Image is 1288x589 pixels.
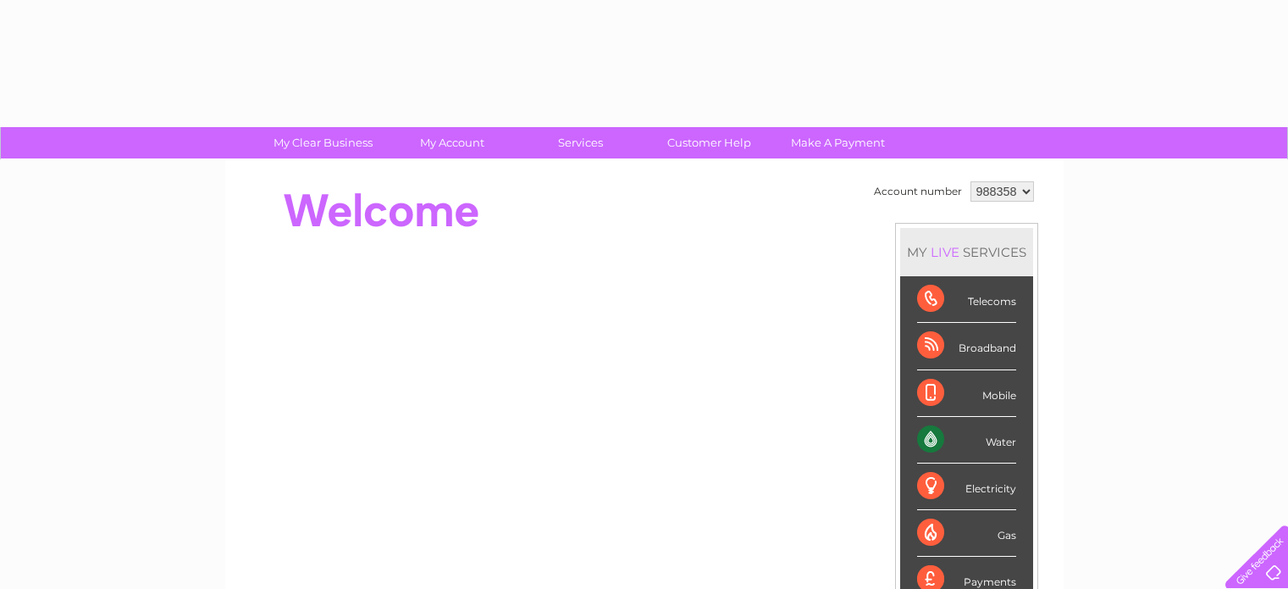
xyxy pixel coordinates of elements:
[917,276,1016,323] div: Telecoms
[900,228,1033,276] div: MY SERVICES
[927,244,963,260] div: LIVE
[382,127,522,158] a: My Account
[917,417,1016,464] div: Water
[870,177,966,206] td: Account number
[917,323,1016,370] div: Broadband
[917,510,1016,557] div: Gas
[253,127,393,158] a: My Clear Business
[639,127,779,158] a: Customer Help
[511,127,650,158] a: Services
[917,370,1016,417] div: Mobile
[917,464,1016,510] div: Electricity
[768,127,908,158] a: Make A Payment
